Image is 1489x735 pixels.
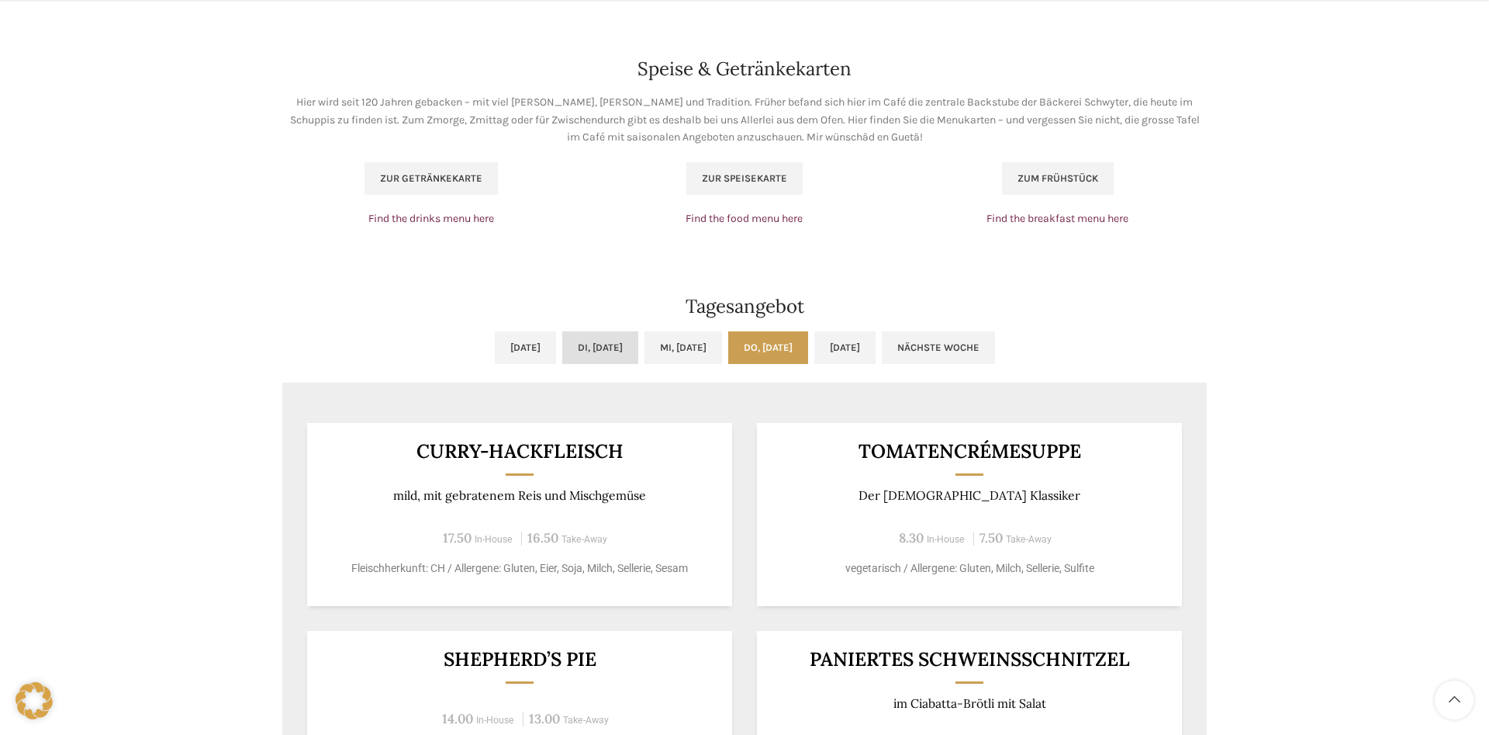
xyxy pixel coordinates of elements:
[986,212,1128,225] a: Find the breakfast menu here
[776,560,1163,577] p: vegetarisch / Allergene: Gluten, Milch, Sellerie, Sulfite
[527,529,558,546] span: 16.50
[282,94,1207,146] p: Hier wird seit 120 Jahren gebacken – mit viel [PERSON_NAME], [PERSON_NAME] und Tradition. Früher ...
[368,212,494,225] a: Find the drinks menu here
[476,715,514,726] span: In-House
[776,650,1163,669] h3: Paniertes Schweinsschnitzel
[326,442,713,461] h3: Curry-Hackfleisch
[562,331,638,364] a: Di, [DATE]
[282,60,1207,78] h2: Speise & Getränkekarten
[282,297,1207,316] h2: Tagesangebot
[686,162,803,195] a: Zur Speisekarte
[326,650,713,669] h3: Shepherd’s Pie
[686,212,803,225] a: Find the food menu here
[776,488,1163,503] p: Der [DEMOGRAPHIC_DATA] Klassiker
[882,331,995,364] a: Nächste Woche
[1006,534,1052,545] span: Take-Away
[814,331,876,364] a: [DATE]
[1435,681,1473,719] a: Scroll to top button
[776,442,1163,461] h3: Tomatencrémesuppe
[443,529,472,546] span: 17.50
[326,560,713,577] p: Fleischherkunft: CH / Allergene: Gluten, Eier, Soja, Milch, Sellerie, Sesam
[702,172,787,185] span: Zur Speisekarte
[495,331,556,364] a: [DATE]
[563,715,609,726] span: Take-Away
[899,529,924,546] span: 8.30
[979,529,1003,546] span: 7.50
[475,534,513,545] span: In-House
[1017,172,1098,185] span: Zum Frühstück
[364,162,498,195] a: Zur Getränkekarte
[927,534,965,545] span: In-House
[380,172,482,185] span: Zur Getränkekarte
[529,710,560,727] span: 13.00
[728,331,808,364] a: Do, [DATE]
[561,534,607,545] span: Take-Away
[776,696,1163,711] p: im Ciabatta-Brötli mit Salat
[326,488,713,503] p: mild, mit gebratenem Reis und Mischgemüse
[442,710,473,727] span: 14.00
[644,331,722,364] a: Mi, [DATE]
[1002,162,1114,195] a: Zum Frühstück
